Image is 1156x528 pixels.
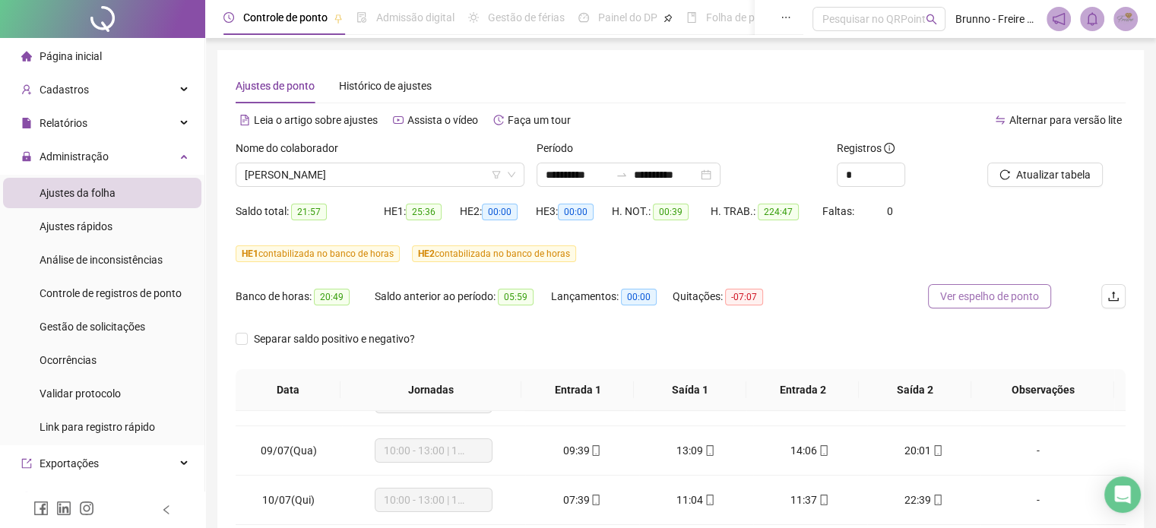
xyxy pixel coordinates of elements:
[40,220,112,232] span: Ajustes rápidos
[955,11,1037,27] span: Brunno - Freire Odontologia
[236,203,384,220] div: Saldo total:
[223,12,234,23] span: clock-circle
[239,115,250,125] span: file-text
[926,14,937,25] span: search
[686,12,697,23] span: book
[562,494,589,506] span: 07:39
[21,118,32,128] span: file
[971,369,1114,411] th: Observações
[418,248,435,259] span: HE 2
[248,330,421,347] span: Separar saldo positivo e negativo?
[781,12,791,23] span: ellipsis
[40,84,89,96] span: Cadastros
[407,114,478,126] span: Assista o vídeo
[1104,476,1141,513] div: Open Intercom Messenger
[817,495,829,505] span: mobile
[703,445,715,456] span: mobile
[940,288,1039,305] span: Ver espelho de ponto
[40,387,121,400] span: Validar protocolo
[725,289,763,305] span: -07:07
[482,204,518,220] span: 00:00
[262,494,315,506] span: 10/07(Qui)
[21,84,32,95] span: user-add
[339,80,432,92] span: Histórico de ajustes
[706,11,803,24] span: Folha de pagamento
[746,369,859,411] th: Entrada 2
[837,140,895,157] span: Registros
[40,457,99,470] span: Exportações
[291,204,327,220] span: 21:57
[314,289,350,305] span: 20:49
[1016,166,1091,183] span: Atualizar tabela
[676,494,703,506] span: 11:04
[384,203,460,220] div: HE 1:
[1085,12,1099,26] span: bell
[236,369,340,411] th: Data
[33,501,49,516] span: facebook
[859,369,971,411] th: Saída 2
[551,288,673,305] div: Lançamentos:
[412,245,576,262] span: contabilizada no banco de horas
[616,169,628,181] span: to
[664,14,673,23] span: pushpin
[375,288,551,305] div: Saldo anterior ao período:
[236,288,375,305] div: Banco de horas:
[616,169,628,181] span: swap-right
[931,495,943,505] span: mobile
[468,12,479,23] span: sun
[928,284,1051,308] button: Ver espelho de ponto
[884,143,895,153] span: info-circle
[634,369,746,411] th: Saída 1
[711,203,822,220] div: H. TRAB.:
[1114,8,1137,30] img: 21297
[621,289,657,305] span: 00:00
[612,203,711,220] div: H. NOT.:
[536,203,612,220] div: HE 3:
[340,369,521,411] th: Jornadas
[40,254,163,266] span: Análise de inconsistências
[406,204,442,220] span: 25:36
[243,11,328,24] span: Controle de ponto
[254,114,378,126] span: Leia o artigo sobre ajustes
[673,288,784,305] div: Quitações:
[598,11,657,24] span: Painel do DP
[676,444,703,457] span: 13:09
[242,248,258,259] span: HE 1
[40,321,145,333] span: Gestão de solicitações
[558,204,594,220] span: 00:00
[507,170,516,179] span: down
[40,50,102,62] span: Página inicial
[589,445,601,456] span: mobile
[578,12,589,23] span: dashboard
[40,150,109,163] span: Administração
[40,491,96,503] span: Integrações
[40,117,87,129] span: Relatórios
[393,115,404,125] span: youtube
[492,170,501,179] span: filter
[56,501,71,516] span: linkedin
[589,495,601,505] span: mobile
[21,458,32,469] span: export
[384,488,483,511] span: 10:00 - 13:00 | 14:00 - 20:00
[1036,444,1039,457] span: -
[931,445,943,456] span: mobile
[236,245,400,262] span: contabilizada no banco de horas
[236,140,348,157] label: Nome do colaborador
[904,444,931,457] span: 20:01
[1107,290,1120,302] span: upload
[562,444,589,457] span: 09:39
[493,115,504,125] span: history
[1036,494,1039,506] span: -
[822,205,857,217] span: Faltas:
[376,11,454,24] span: Admissão digital
[236,80,315,92] span: Ajustes de ponto
[995,115,1006,125] span: swap
[790,494,817,506] span: 11:37
[245,163,515,186] span: JAQUELINE ROCHA DA SILVA
[21,151,32,162] span: lock
[40,187,116,199] span: Ajustes da folha
[161,504,172,515] span: left
[488,11,565,24] span: Gestão de férias
[1052,12,1066,26] span: notification
[758,204,799,220] span: 224:47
